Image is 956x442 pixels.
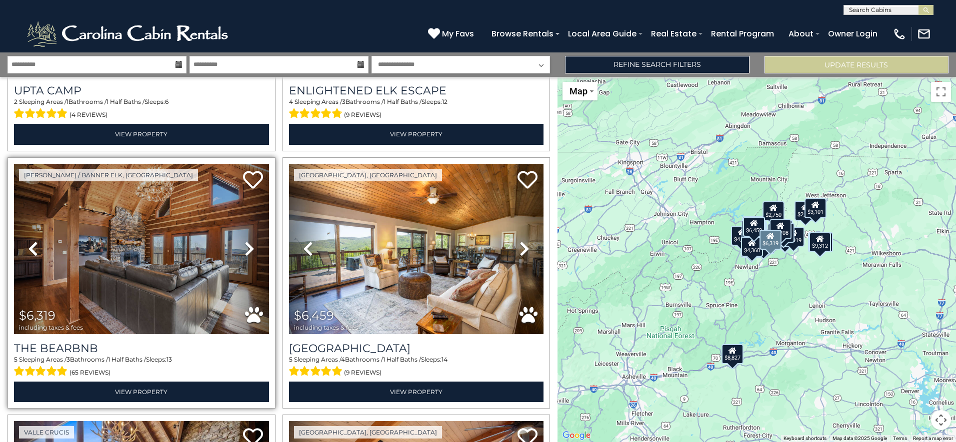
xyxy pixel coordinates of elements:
a: View Property [14,124,269,144]
div: Sleeping Areas / Bathrooms / Sleeps: [289,355,544,379]
a: Open this area in Google Maps (opens a new window) [560,429,593,442]
button: Map camera controls [931,410,951,430]
div: $4,227 [731,225,753,245]
div: $3,088 [741,219,763,239]
a: [GEOGRAPHIC_DATA], [GEOGRAPHIC_DATA] [294,169,442,181]
div: Sleeping Areas / Bathrooms / Sleeps: [289,97,544,121]
span: 12 [442,98,447,105]
span: including taxes & fees [294,324,358,331]
a: View Property [289,382,544,402]
button: Change map style [562,82,597,100]
div: $3,708 [769,219,791,239]
a: Terms [893,436,907,441]
div: Sleeping Areas / Bathrooms / Sleeps: [14,355,269,379]
img: thumbnail_163977591.jpeg [14,164,269,334]
a: Upta Camp [14,84,269,97]
span: (65 reviews) [69,366,110,379]
a: Rental Program [706,25,779,42]
span: 5 [289,356,292,363]
div: $6,319 [759,229,781,249]
div: $3,393 [752,234,774,254]
a: Real Estate [646,25,701,42]
a: View Property [289,124,544,144]
div: $2,169 [774,228,796,248]
span: (4 reviews) [69,108,107,121]
span: 13 [166,356,172,363]
span: 1 Half Baths / [106,98,144,105]
div: $8,827 [721,344,743,364]
span: 1 [66,98,68,105]
div: $4,360 [741,237,763,257]
div: $6,459 [742,217,764,237]
a: View Property [14,382,269,402]
a: [GEOGRAPHIC_DATA] [289,342,544,355]
span: 1 Half Baths / [383,98,421,105]
div: $5,106 [774,228,796,248]
span: (9 reviews) [344,366,381,379]
div: $2,429 [794,200,816,220]
img: Google [560,429,593,442]
span: $6,459 [294,308,334,323]
div: $2,812 [772,222,794,242]
a: Browse Rentals [486,25,558,42]
div: Sleeping Areas / Bathrooms / Sleeps: [14,97,269,121]
div: $12,430 [807,232,832,252]
div: $3,101 [804,198,826,218]
img: phone-regular-white.png [892,27,906,41]
span: 1 Half Baths / [383,356,421,363]
a: Refine Search Filters [565,56,749,73]
div: $2,491 [742,216,764,236]
a: The Bearbnb [14,342,269,355]
span: 3 [342,98,345,105]
div: $2,750 [762,201,784,221]
span: 14 [441,356,447,363]
span: 3 [66,356,70,363]
span: 2 [14,98,17,105]
span: Map [569,86,587,96]
span: 5 [14,356,17,363]
button: Keyboard shortcuts [783,435,826,442]
div: $9,312 [809,232,831,252]
button: Update Results [764,56,948,73]
span: 4 [341,356,345,363]
span: $6,319 [19,308,55,323]
div: $2,919 [782,226,804,246]
span: including taxes & fees [19,324,83,331]
a: My Favs [428,27,476,40]
a: Valle Crucis [19,426,74,439]
div: $6,172 [740,238,762,258]
span: (9 reviews) [344,108,381,121]
span: My Favs [442,27,474,40]
span: 6 [165,98,168,105]
a: Report a map error [913,436,953,441]
span: Map data ©2025 Google [832,436,887,441]
a: Local Area Guide [563,25,641,42]
a: [GEOGRAPHIC_DATA], [GEOGRAPHIC_DATA] [294,426,442,439]
button: Toggle fullscreen view [931,82,951,102]
a: [PERSON_NAME] / Banner Elk, [GEOGRAPHIC_DATA] [19,169,198,181]
h3: Beech Mountain Vista [289,342,544,355]
a: Enlightened Elk Escape [289,84,544,97]
img: mail-regular-white.png [917,27,931,41]
img: White-1-2.png [25,19,232,49]
img: thumbnail_163273151.jpeg [289,164,544,334]
a: About [783,25,818,42]
a: Add to favorites [243,170,263,191]
span: 1 Half Baths / [108,356,146,363]
span: 4 [289,98,293,105]
a: Owner Login [823,25,882,42]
